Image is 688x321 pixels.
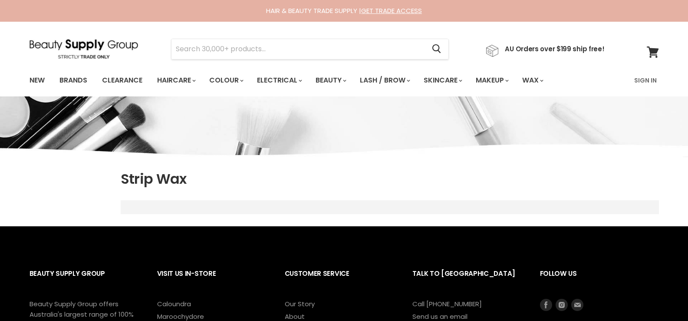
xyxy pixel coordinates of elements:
[157,312,204,321] a: Maroochydore
[30,263,140,299] h2: Beauty Supply Group
[412,312,467,321] a: Send us an email
[171,39,425,59] input: Search
[203,71,249,89] a: Colour
[417,71,467,89] a: Skincare
[285,312,305,321] a: About
[309,71,352,89] a: Beauty
[95,71,149,89] a: Clearance
[19,68,670,93] nav: Main
[353,71,415,89] a: Lash / Brow
[171,39,449,60] form: Product
[361,6,422,15] a: GET TRADE ACCESS
[412,263,523,299] h2: Talk to [GEOGRAPHIC_DATA]
[157,299,191,308] a: Caloundra
[157,263,267,299] h2: Visit Us In-Store
[23,68,590,93] ul: Main menu
[151,71,201,89] a: Haircare
[425,39,448,59] button: Search
[469,71,514,89] a: Makeup
[250,71,307,89] a: Electrical
[19,7,670,15] div: HAIR & BEAUTY TRADE SUPPLY |
[23,71,51,89] a: New
[645,280,679,312] iframe: Gorgias live chat messenger
[412,299,482,308] a: Call [PHONE_NUMBER]
[540,263,659,299] h2: Follow us
[516,71,549,89] a: Wax
[53,71,94,89] a: Brands
[121,170,659,188] h1: Strip Wax
[285,299,315,308] a: Our Story
[629,71,662,89] a: Sign In
[285,263,395,299] h2: Customer Service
